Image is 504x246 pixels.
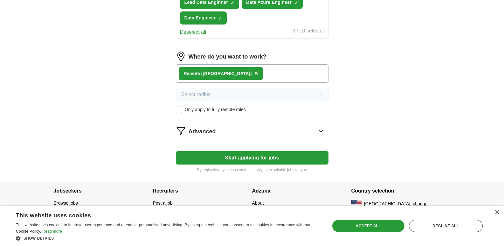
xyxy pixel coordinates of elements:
[494,210,499,215] div: Close
[176,151,328,165] button: Start applying for jobs
[16,223,311,234] span: This website uses cookies to improve user experience and to enable personalised advertising. By u...
[254,70,258,77] span: ×
[181,91,211,98] span: Select radius
[413,200,427,207] button: change
[180,28,206,36] button: Deselect all
[189,53,266,61] label: Where do you want to work?
[409,220,483,232] div: Decline all
[176,126,186,136] img: filter
[153,200,173,206] a: Post a job
[332,220,404,232] div: Accept all
[218,16,222,21] span: ✓
[16,235,321,241] div: Show details
[252,200,264,206] a: About
[42,229,62,234] a: Read more, opens a new window
[351,182,451,200] h4: Country selection
[294,0,298,5] span: ✓
[176,107,182,113] input: Only apply to fully remote roles
[180,11,227,25] button: Data Engineer✓
[184,15,216,21] span: Data Engineer
[176,167,328,173] p: By registering, you consent to us applying to suitable jobs for you
[189,127,216,136] span: Advanced
[292,27,325,36] div: 3 / 10 selected
[364,200,411,207] span: [GEOGRAPHIC_DATA]
[24,236,54,241] span: Show details
[184,70,252,77] div: Remote ([GEOGRAPHIC_DATA])
[231,0,234,5] span: ✓
[254,69,258,78] button: ×
[16,210,305,219] div: This website uses cookies
[351,200,362,207] img: US flag
[54,200,78,206] a: Browse jobs
[185,106,246,113] span: Only apply to fully remote roles
[176,88,328,101] button: Select radius
[176,52,186,62] img: location.png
